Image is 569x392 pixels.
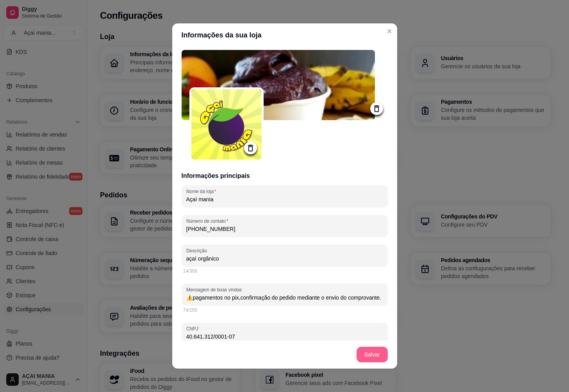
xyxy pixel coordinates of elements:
img: logo da loja [182,50,375,120]
input: Nome da loja [186,195,383,203]
div: 14/300 [183,268,386,274]
button: Salvar [357,347,388,362]
label: Mensagem de boas vindas [186,286,244,293]
label: Nome da loja [186,188,219,195]
input: Mensagem de boas vindas [186,294,383,302]
label: Descrição [186,247,210,254]
input: Número de contato [186,225,383,233]
img: logo da loja [191,89,262,160]
button: Close [383,25,396,37]
header: Informações da sua loja [172,23,397,47]
div: 74/150 [183,307,386,313]
label: Número de contato [186,218,231,224]
input: CNPJ [186,333,383,341]
input: Descrição [186,255,383,263]
label: CNPJ [186,325,201,332]
h3: Informações principais [182,171,388,181]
